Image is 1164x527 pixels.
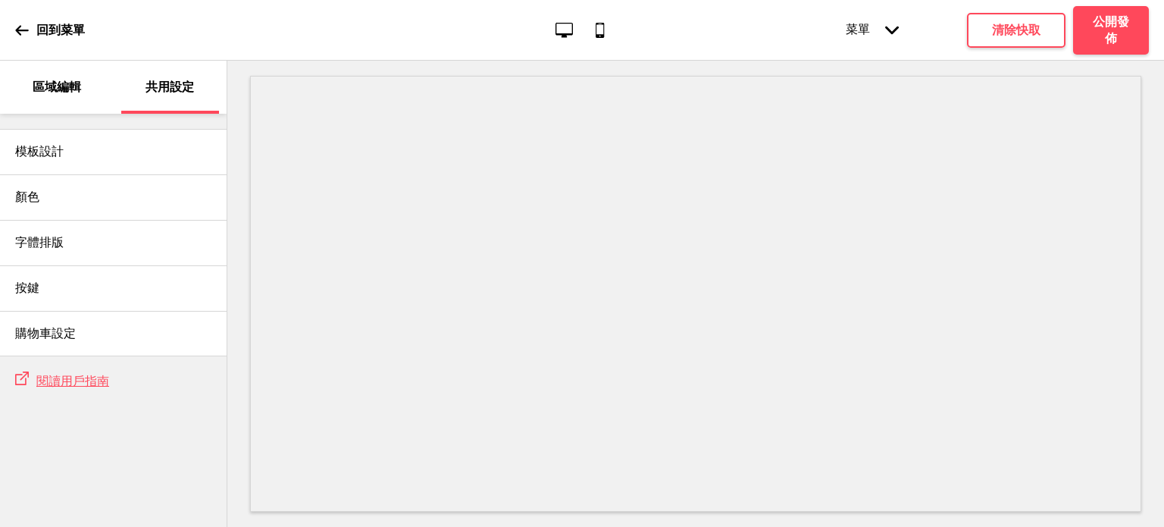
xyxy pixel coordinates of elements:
a: 閱讀用戶指南 [29,374,109,388]
span: 閱讀用戶指南 [36,374,109,388]
div: 菜單 [831,7,914,53]
h4: 字體排版 [15,234,64,251]
p: 共用設定 [145,79,194,96]
h4: 按鍵 [15,280,39,296]
p: 回到菜單 [36,22,85,39]
h4: 顏色 [15,189,39,205]
h4: 清除快取 [992,22,1040,39]
button: 公開發佈 [1073,6,1149,55]
h4: 模板設計 [15,143,64,160]
h4: 購物車設定 [15,325,76,342]
p: 區域編輯 [33,79,81,96]
a: 回到菜單 [15,10,85,51]
button: 清除快取 [967,13,1065,48]
h4: 公開發佈 [1088,14,1134,47]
